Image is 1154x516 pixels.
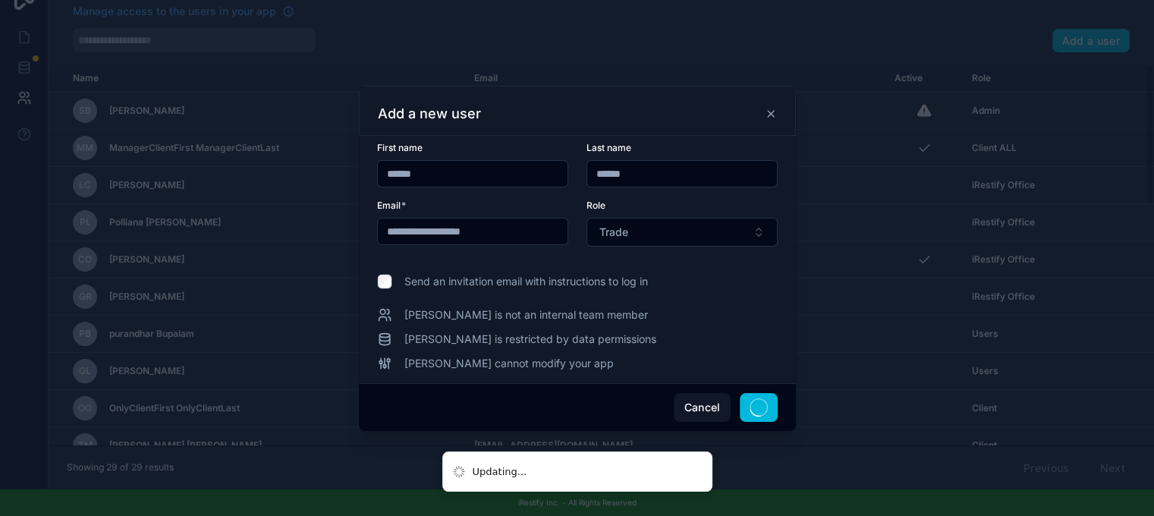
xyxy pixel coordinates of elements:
[404,307,648,322] span: [PERSON_NAME] is not an internal team member
[586,142,631,153] span: Last name
[377,274,392,289] input: Send an invitation email with instructions to log in
[377,142,423,153] span: First name
[473,464,527,480] div: Updating...
[586,200,605,211] span: Role
[377,200,401,211] span: Email
[404,356,614,371] span: [PERSON_NAME] cannot modify your app
[586,218,778,247] button: Select Button
[674,393,730,422] button: Cancel
[599,225,628,240] span: Trade
[404,332,656,347] span: [PERSON_NAME] is restricted by data permissions
[404,274,648,289] span: Send an invitation email with instructions to log in
[378,105,481,123] h3: Add a new user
